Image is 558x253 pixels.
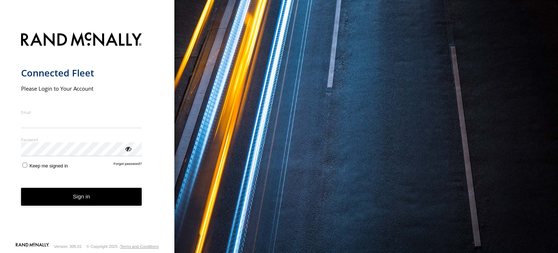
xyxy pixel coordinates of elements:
form: main [21,28,154,242]
a: Forgot password? [114,162,142,169]
label: Email [21,110,142,115]
h2: Please Login to Your Account [21,85,142,92]
h1: Connected Fleet [21,67,142,79]
img: Rand McNally [21,31,142,50]
span: Keep me signed in [29,163,68,169]
div: Version: 305.01 [54,244,82,249]
button: Sign in [21,188,142,206]
div: ViewPassword [124,145,132,152]
input: Keep me signed in [23,163,27,167]
a: Terms and Conditions [120,244,159,249]
label: Password [21,137,142,142]
a: Visit our Website [16,243,49,250]
div: © Copyright 2025 - [86,244,159,249]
